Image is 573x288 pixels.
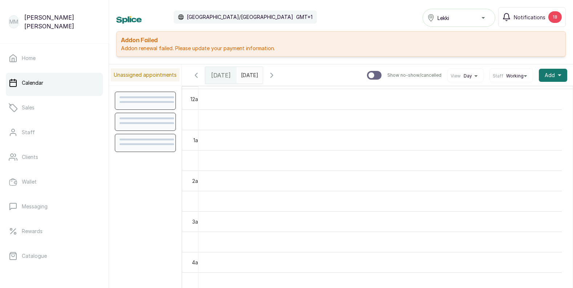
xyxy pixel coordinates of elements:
[6,122,103,143] a: Staff
[192,136,203,144] div: 1am
[190,259,203,266] div: 4am
[296,13,312,21] p: GMT+1
[545,72,555,79] span: Add
[6,73,103,93] a: Calendar
[6,172,103,192] a: Wallet
[191,177,203,185] div: 2am
[506,73,524,79] span: Working
[387,72,441,78] p: Show no-show/cancelled
[121,45,561,52] p: Addon renewal failed. Please update your payment information.
[187,13,293,21] p: [GEOGRAPHIC_DATA]/[GEOGRAPHIC_DATA]
[191,218,203,225] div: 3am
[189,95,203,103] div: 12am
[211,71,231,80] span: [DATE]
[6,196,103,217] a: Messaging
[514,13,545,21] span: Notifications
[6,97,103,118] a: Sales
[6,221,103,241] a: Rewards
[493,73,503,79] span: Staff
[6,147,103,167] a: Clients
[111,68,179,81] p: Unassigned appointments
[6,246,103,266] a: Catalogue
[9,18,18,25] p: MM
[6,48,103,68] a: Home
[22,129,35,136] p: Staff
[22,228,43,235] p: Rewards
[24,13,100,31] p: [PERSON_NAME] [PERSON_NAME]
[464,73,472,79] span: Day
[121,36,561,45] h2: Addon Failed
[423,9,495,27] button: Lekki
[22,178,37,185] p: Wallet
[205,67,237,84] div: [DATE]
[22,79,43,87] p: Calendar
[22,153,38,161] p: Clients
[493,73,530,79] button: StaffWorking
[548,11,562,23] div: 18
[539,69,567,82] button: Add
[451,73,480,79] button: ViewDay
[22,104,35,111] p: Sales
[22,203,48,210] p: Messaging
[22,55,36,62] p: Home
[22,252,47,260] p: Catalogue
[451,73,461,79] span: View
[437,14,449,22] span: Lekki
[498,7,566,27] button: Notifications18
